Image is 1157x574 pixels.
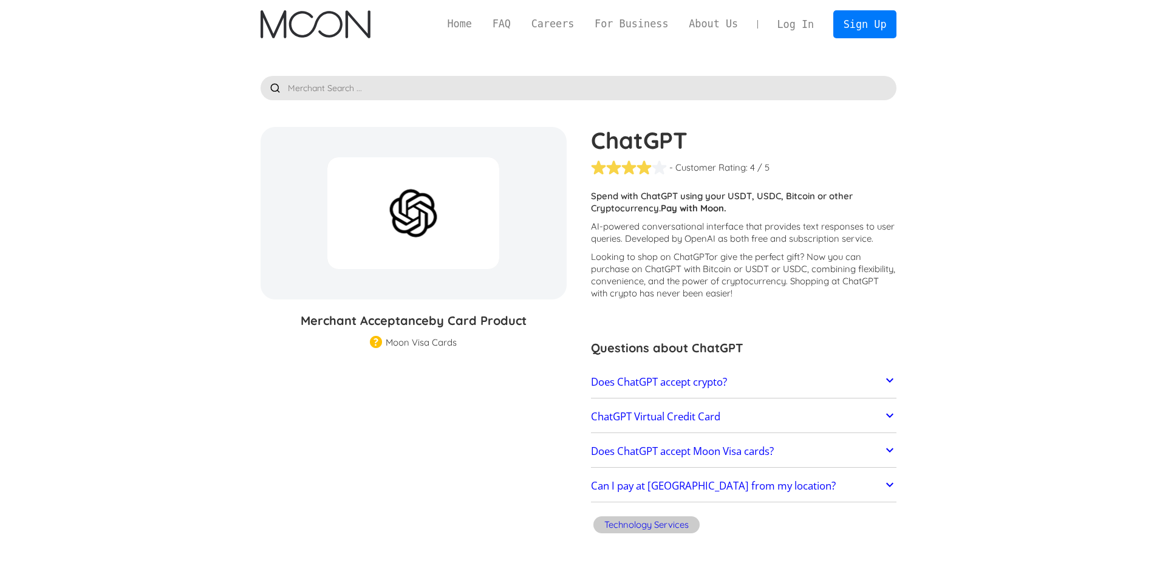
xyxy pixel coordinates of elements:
[591,251,897,299] p: Looking to shop on ChatGPT ? Now you can purchase on ChatGPT with Bitcoin or USDT or USDC, combin...
[661,202,726,214] strong: Pay with Moon.
[591,369,897,395] a: Does ChatGPT accept crypto?
[591,514,702,538] a: Technology Services
[669,162,748,174] div: - Customer Rating:
[591,404,897,429] a: ChatGPT Virtual Credit Card
[591,439,897,464] a: Does ChatGPT accept Moon Visa cards?
[709,251,800,262] span: or give the perfect gift
[437,16,482,32] a: Home
[386,337,457,349] div: Moon Visa Cards
[591,480,836,492] h2: Can I pay at [GEOGRAPHIC_DATA] from my location?
[678,16,748,32] a: About Us
[261,76,897,100] input: Merchant Search ...
[591,190,897,214] p: Spend with ChatGPT using your USDT, USDC, Bitcoin or other Cryptocurrency.
[591,474,897,499] a: Can I pay at [GEOGRAPHIC_DATA] from my location?
[833,10,896,38] a: Sign Up
[750,162,755,174] div: 4
[591,376,727,388] h2: Does ChatGPT accept crypto?
[767,11,824,38] a: Log In
[591,127,897,154] h1: ChatGPT
[261,312,567,330] h3: Merchant Acceptance
[591,220,897,245] p: AI-powered conversational interface that provides text responses to user queries. Developed by Op...
[482,16,521,32] a: FAQ
[591,411,720,423] h2: ChatGPT Virtual Credit Card
[604,519,689,531] div: Technology Services
[429,313,527,328] span: by Card Product
[261,10,370,38] a: home
[591,339,897,357] h3: Questions about ChatGPT
[591,445,774,457] h2: Does ChatGPT accept Moon Visa cards?
[757,162,770,174] div: / 5
[584,16,678,32] a: For Business
[261,10,370,38] img: Moon Logo
[521,16,584,32] a: Careers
